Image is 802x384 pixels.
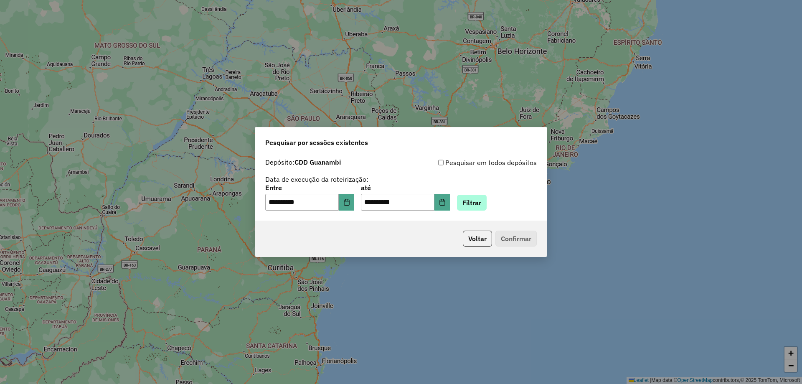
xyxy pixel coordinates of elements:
button: Choose Date [339,194,355,211]
label: Data de execução da roteirização: [265,174,368,184]
button: Voltar [463,231,492,247]
label: Entre [265,183,354,193]
button: Filtrar [457,195,487,211]
strong: CDD Guanambi [294,158,341,166]
button: Choose Date [434,194,450,211]
span: Pesquisar por sessões existentes [265,137,368,147]
div: Pesquisar em todos depósitos [401,158,537,168]
label: Depósito: [265,157,341,167]
label: até [361,183,450,193]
